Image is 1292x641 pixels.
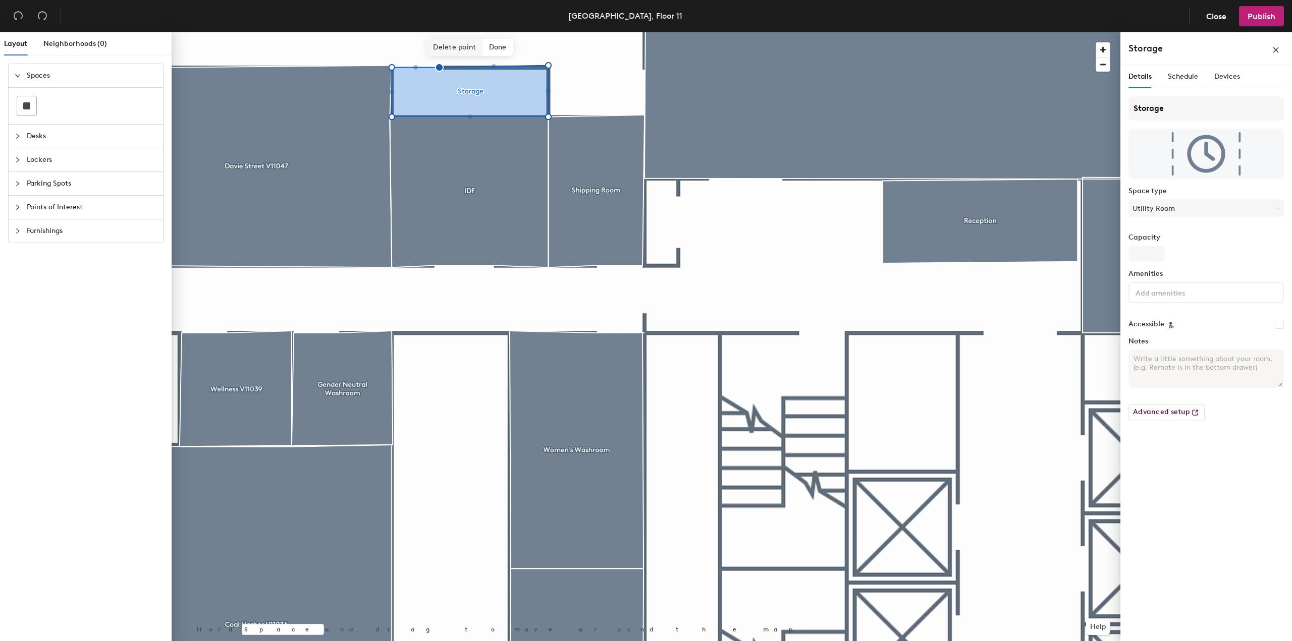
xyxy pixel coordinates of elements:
span: collapsed [15,204,21,210]
label: Space type [1128,187,1284,195]
span: Close [1206,12,1226,21]
button: Publish [1239,6,1284,26]
span: collapsed [15,133,21,139]
span: Done [483,39,513,56]
span: Layout [4,39,27,48]
button: Redo (⌘ + ⇧ + Z) [32,6,52,26]
span: Parking Spots [27,172,157,195]
span: Neighborhoods (0) [43,39,107,48]
div: [GEOGRAPHIC_DATA], Floor 11 [568,10,682,22]
span: Spaces [27,64,157,87]
span: Points of Interest [27,196,157,219]
button: Help [1086,619,1110,635]
span: Lockers [27,148,157,171]
label: Amenities [1128,270,1284,278]
label: Notes [1128,337,1284,345]
span: Furnishings [27,219,157,243]
span: undo [13,11,23,21]
label: Capacity [1128,234,1284,242]
img: The space named Storage [1128,129,1284,179]
span: Publish [1248,12,1275,21]
button: Advanced setup [1128,404,1205,421]
button: Undo (⌘ + Z) [8,6,28,26]
span: Devices [1214,72,1240,81]
input: Add amenities [1134,286,1224,298]
label: Accessible [1128,320,1164,328]
button: Close [1198,6,1235,26]
span: expanded [15,73,21,79]
span: Details [1128,72,1152,81]
span: Delete point [427,39,482,56]
span: Desks [27,125,157,148]
h4: Storage [1128,42,1163,55]
span: collapsed [15,181,21,187]
span: Schedule [1168,72,1198,81]
button: Utility Room [1128,199,1284,217]
span: close [1272,46,1279,53]
span: collapsed [15,157,21,163]
span: collapsed [15,228,21,234]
